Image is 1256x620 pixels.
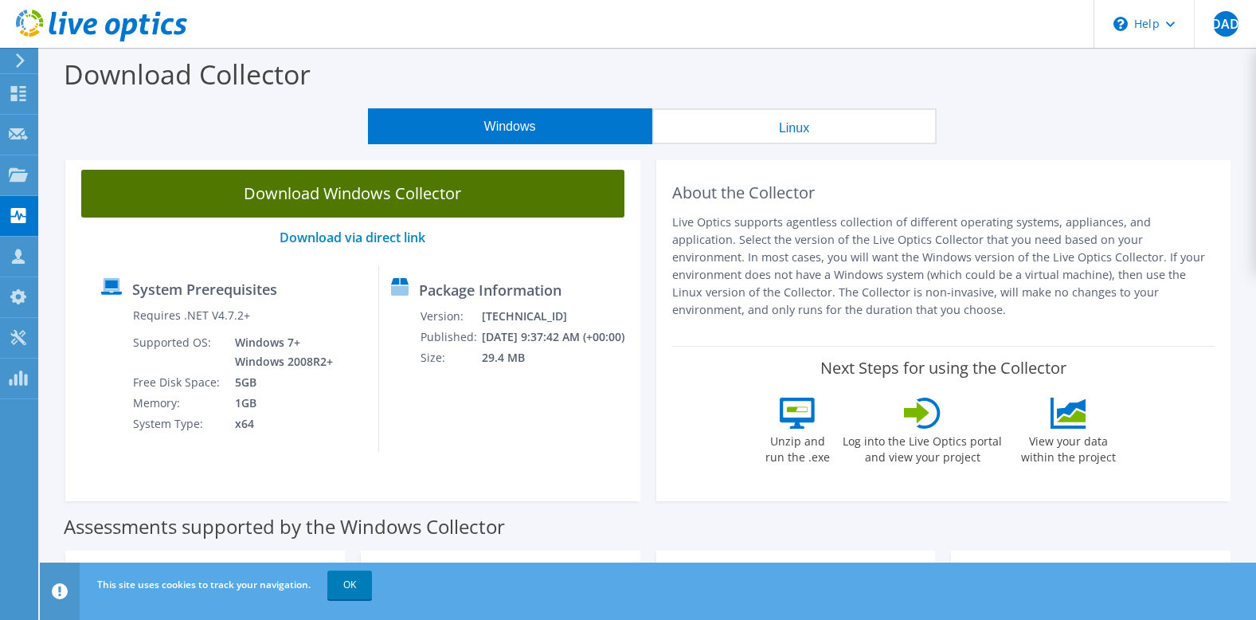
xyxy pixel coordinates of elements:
a: OK [327,571,372,599]
td: Size: [420,347,481,368]
svg: \n [1113,17,1128,31]
td: Windows 7+ Windows 2008R2+ [223,332,336,372]
span: This site uses cookies to track your navigation. [97,578,311,591]
label: Unzip and run the .exe [761,429,834,465]
button: Windows [368,108,652,144]
td: [DATE] 9:37:42 AM (+00:00) [481,327,633,347]
span: DAD [1213,11,1238,37]
td: 29.4 MB [481,347,633,368]
button: Linux [652,108,937,144]
label: Requires .NET V4.7.2+ [133,308,250,324]
label: Package Information [419,282,561,298]
td: 5GB [223,372,336,393]
td: [TECHNICAL_ID] [481,306,633,327]
td: Supported OS: [132,332,223,372]
td: Version: [420,306,481,327]
a: Download via direct link [280,229,425,246]
td: 1GB [223,393,336,414]
label: Log into the Live Optics portal and view your project [842,429,1003,465]
label: Download Collector [64,56,311,92]
a: Download Windows Collector [81,170,624,218]
p: Live Optics supports agentless collection of different operating systems, appliances, and applica... [672,214,1215,319]
td: Published: [420,327,481,347]
h2: About the Collector [672,183,1215,202]
label: System Prerequisites [132,281,277,297]
label: Assessments supported by the Windows Collector [64,519,505,535]
label: View your data within the project [1011,429,1125,465]
td: Memory: [132,393,223,414]
td: x64 [223,414,336,434]
label: Next Steps for using the Collector [820,359,1066,378]
td: System Type: [132,414,223,434]
td: Free Disk Space: [132,372,223,393]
